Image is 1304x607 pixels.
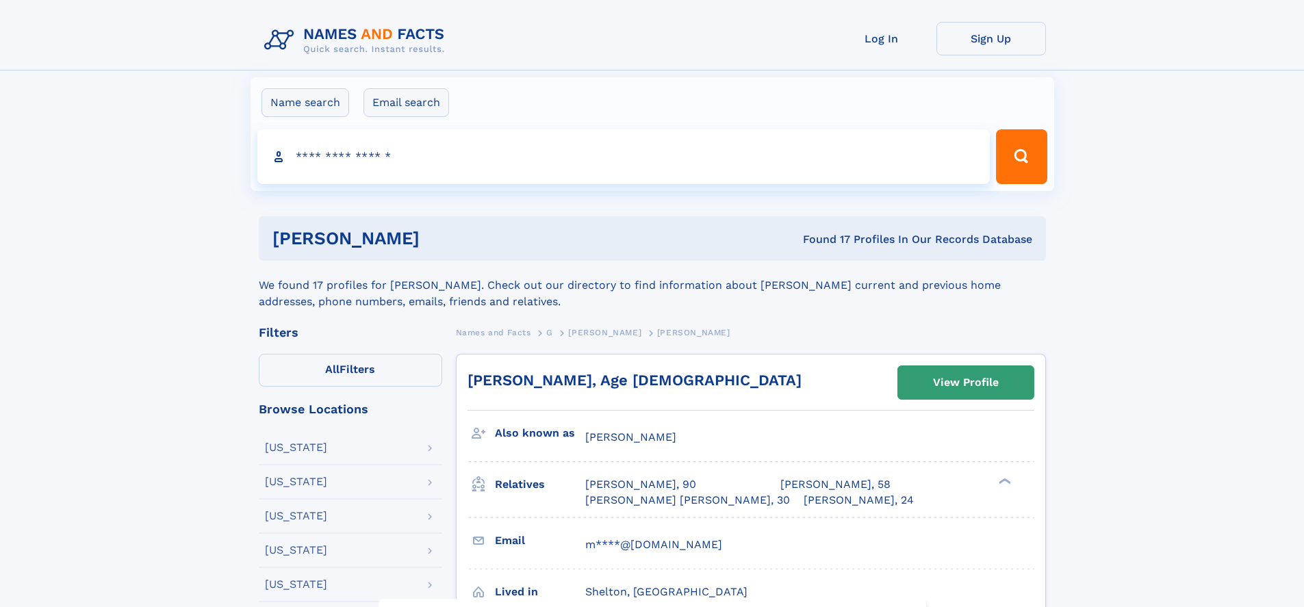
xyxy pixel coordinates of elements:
[804,493,914,508] a: [PERSON_NAME], 24
[265,442,327,453] div: [US_STATE]
[265,545,327,556] div: [US_STATE]
[495,422,585,445] h3: Also known as
[585,430,676,443] span: [PERSON_NAME]
[363,88,449,117] label: Email search
[936,22,1046,55] a: Sign Up
[259,261,1046,310] div: We found 17 profiles for [PERSON_NAME]. Check out our directory to find information about [PERSON...
[495,580,585,604] h3: Lived in
[265,579,327,590] div: [US_STATE]
[257,129,990,184] input: search input
[265,476,327,487] div: [US_STATE]
[996,129,1047,184] button: Search Button
[456,324,531,341] a: Names and Facts
[568,328,641,337] span: [PERSON_NAME]
[259,326,442,339] div: Filters
[568,324,641,341] a: [PERSON_NAME]
[259,354,442,387] label: Filters
[995,477,1012,486] div: ❯
[585,477,696,492] a: [PERSON_NAME], 90
[259,22,456,59] img: Logo Names and Facts
[495,529,585,552] h3: Email
[933,367,999,398] div: View Profile
[272,230,611,247] h1: [PERSON_NAME]
[780,477,891,492] a: [PERSON_NAME], 58
[827,22,936,55] a: Log In
[546,328,553,337] span: G
[325,363,340,376] span: All
[657,328,730,337] span: [PERSON_NAME]
[546,324,553,341] a: G
[259,403,442,415] div: Browse Locations
[468,372,802,389] a: [PERSON_NAME], Age [DEMOGRAPHIC_DATA]
[611,232,1032,247] div: Found 17 Profiles In Our Records Database
[898,366,1034,399] a: View Profile
[265,511,327,521] div: [US_STATE]
[585,493,790,508] a: [PERSON_NAME] [PERSON_NAME], 30
[585,585,747,598] span: Shelton, [GEOGRAPHIC_DATA]
[261,88,349,117] label: Name search
[495,473,585,496] h3: Relatives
